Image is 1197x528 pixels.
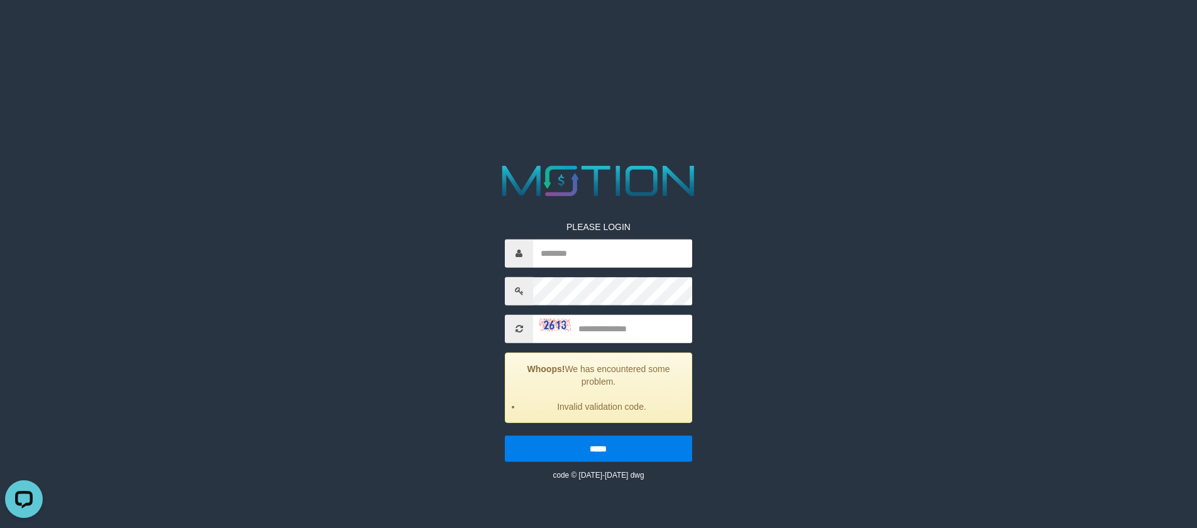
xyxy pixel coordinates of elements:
[539,319,571,331] img: captcha
[521,400,681,412] li: Invalid validation code.
[505,352,692,422] div: We has encountered some problem.
[553,470,644,479] small: code © [DATE]-[DATE] dwg
[494,160,703,202] img: MOTION_logo.png
[505,220,692,233] p: PLEASE LOGIN
[5,5,43,43] button: Open LiveChat chat widget
[527,363,565,373] strong: Whoops!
